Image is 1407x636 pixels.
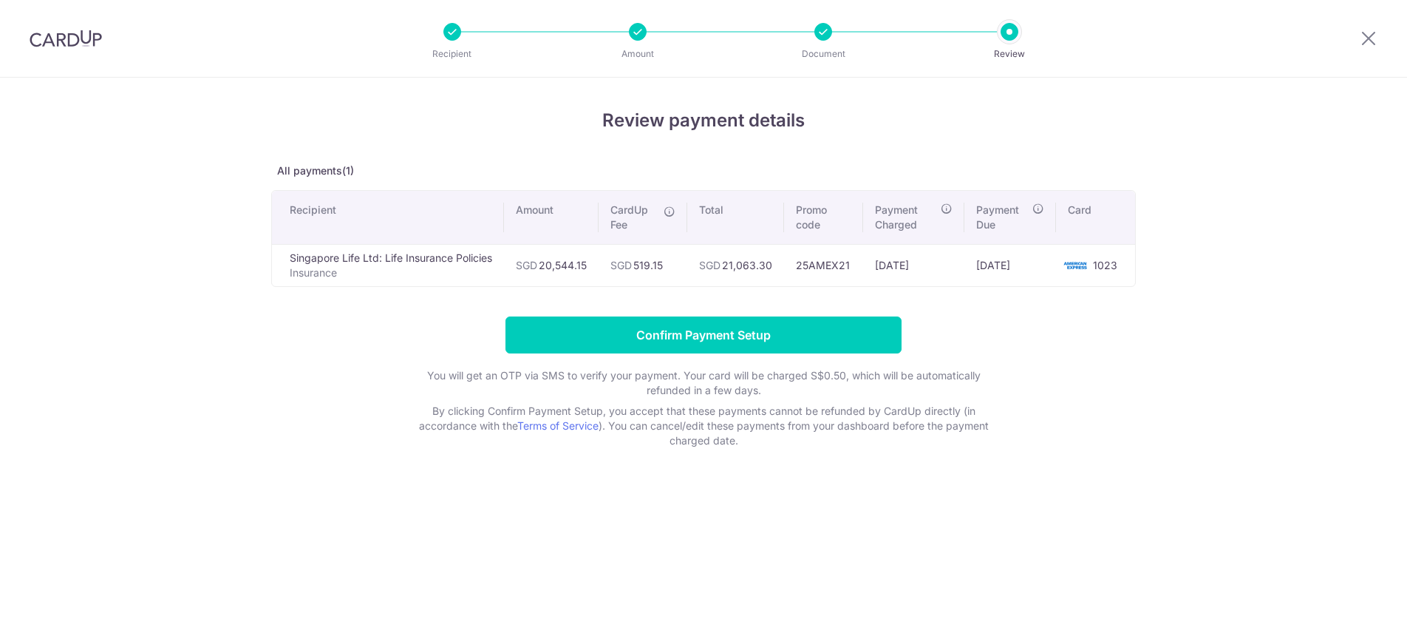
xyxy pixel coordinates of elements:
[272,191,504,244] th: Recipient
[964,244,1056,286] td: [DATE]
[1093,259,1117,271] span: 1023
[687,244,784,286] td: 21,063.30
[610,259,632,271] span: SGD
[408,368,999,398] p: You will get an OTP via SMS to verify your payment. Your card will be charged S$0.50, which will ...
[769,47,878,61] p: Document
[504,244,599,286] td: 20,544.15
[1056,191,1135,244] th: Card
[699,259,720,271] span: SGD
[863,244,964,286] td: [DATE]
[610,203,656,232] span: CardUp Fee
[687,191,784,244] th: Total
[583,47,692,61] p: Amount
[599,244,687,286] td: 519.15
[976,203,1028,232] span: Payment Due
[1312,592,1392,629] iframe: Opens a widget where you can find more information
[517,419,599,432] a: Terms of Service
[272,244,504,286] td: Singapore Life Ltd: Life Insurance Policies
[271,163,1136,178] p: All payments(1)
[398,47,507,61] p: Recipient
[505,317,902,353] input: Confirm Payment Setup
[504,191,599,244] th: Amount
[290,265,492,280] p: Insurance
[271,107,1136,134] h4: Review payment details
[875,203,936,232] span: Payment Charged
[30,30,102,47] img: CardUp
[516,259,537,271] span: SGD
[784,191,863,244] th: Promo code
[408,404,999,448] p: By clicking Confirm Payment Setup, you accept that these payments cannot be refunded by CardUp di...
[955,47,1064,61] p: Review
[784,244,863,286] td: 25AMEX21
[1060,257,1090,274] img: <span class="translation_missing" title="translation missing: en.account_steps.new_confirm_form.b...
